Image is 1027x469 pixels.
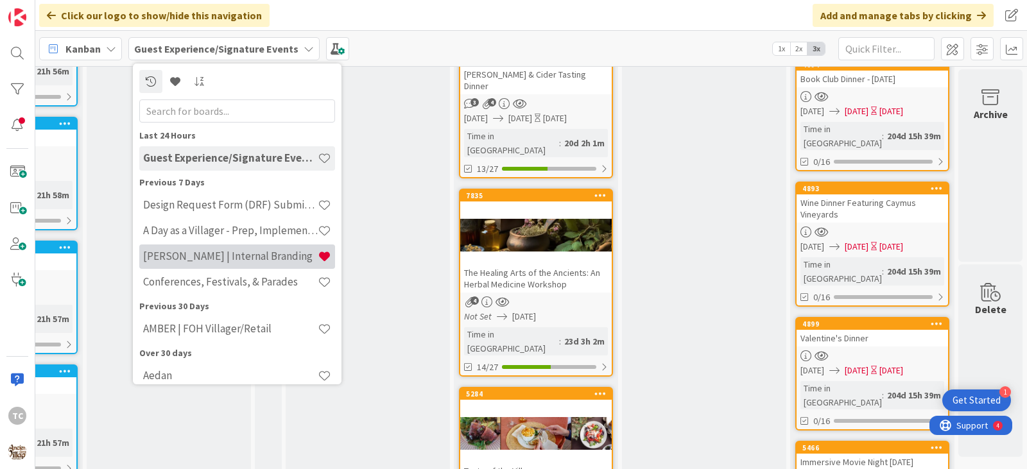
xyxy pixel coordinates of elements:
div: 4899Valentine's Dinner [797,318,948,346]
h4: AMBER | FOH Villager/Retail [143,322,318,335]
img: avatar [8,443,26,461]
h4: [PERSON_NAME] | Internal Branding [143,250,318,262]
div: Valentine's Dinner [797,330,948,346]
div: 4 [67,5,70,15]
input: Search for boards... [139,99,335,123]
span: 0/16 [813,291,830,304]
span: 0/16 [813,414,830,428]
div: 204d 15h 39m [884,388,944,402]
span: : [559,334,561,348]
span: [DATE] [800,105,824,118]
span: : [882,388,884,402]
div: 5284 [460,388,612,400]
span: [DATE] [464,112,488,125]
div: 23d 3h 2m [561,334,608,348]
div: 4893 [802,184,948,193]
div: 1d 21h 58m [21,188,73,202]
div: [DATE] [879,105,903,118]
div: 4893Wine Dinner Featuring Caymus Vineyards [797,183,948,223]
span: 2x [790,42,807,55]
div: Open Get Started checklist, remaining modules: 1 [942,389,1011,411]
div: Delete [975,302,1006,317]
div: [DATE] [879,240,903,253]
div: Previous 30 Days [139,300,335,313]
div: Feast with the Ancients: A [PERSON_NAME] & Cider Tasting Dinner [460,55,612,94]
h4: Conferences, Festivals, & Parades [143,275,318,288]
span: 3 [470,98,479,107]
div: 7835The Healing Arts of the Ancients: An Herbal Medicine Workshop [460,190,612,293]
div: 4899 [802,320,948,328]
a: 4894Book Club Dinner - [DATE][DATE][DATE][DATE]Time in [GEOGRAPHIC_DATA]:204d 15h 39m0/16 [795,58,949,171]
div: Last 24 Hours [139,129,335,142]
div: Add and manage tabs by clicking [813,4,994,27]
div: Over 30 days [139,346,335,360]
div: 1d 21h 57m [21,312,73,326]
div: 4893 [797,183,948,194]
h4: Aedan [143,369,318,382]
div: Time in [GEOGRAPHIC_DATA] [464,327,559,355]
span: [DATE] [800,364,824,377]
div: 7835 [460,190,612,201]
input: Quick Filter... [838,37,935,60]
span: [DATE] [508,112,532,125]
a: 4893Wine Dinner Featuring Caymus Vineyards[DATE][DATE][DATE]Time in [GEOGRAPHIC_DATA]:204d 15h 39... [795,182,949,307]
h4: Guest Experience/Signature Events [143,151,318,164]
div: Wine Dinner Featuring Caymus Vineyards [797,194,948,223]
a: 7835The Healing Arts of the Ancients: An Herbal Medicine WorkshopNot Set[DATE]Time in [GEOGRAPHIC... [459,189,613,377]
div: [DATE] [543,112,567,125]
div: Book Club Dinner - [DATE] [797,71,948,87]
span: Kanban [65,41,101,56]
b: Guest Experience/Signature Events [134,42,298,55]
i: Not Set [464,311,492,322]
div: 5466 [797,442,948,454]
h4: A Day as a Villager - Prep, Implement and Execute [143,224,318,237]
span: : [882,264,884,278]
div: 5466 [802,443,948,452]
span: 3x [807,42,825,55]
div: Previous 7 Days [139,176,335,189]
div: TC [8,407,26,425]
span: 0/16 [813,155,830,169]
span: 1x [773,42,790,55]
div: 5284 [466,389,612,398]
h4: Design Request Form (DRF) Submittals [143,198,318,211]
span: [DATE] [845,240,868,253]
div: 1d 21h 56m [21,64,73,78]
div: Time in [GEOGRAPHIC_DATA] [464,129,559,157]
span: : [882,129,884,143]
div: Time in [GEOGRAPHIC_DATA] [800,122,882,150]
span: [DATE] [512,310,536,323]
div: Get Started [953,394,1001,407]
span: [DATE] [800,240,824,253]
div: Archive [974,107,1008,122]
div: 204d 15h 39m [884,129,944,143]
div: 4899 [797,318,948,330]
img: Visit kanbanzone.com [8,8,26,26]
div: 7835 [466,191,612,200]
div: 1 [999,386,1011,398]
div: 1d 21h 57m [21,436,73,450]
span: [DATE] [845,364,868,377]
div: 20d 2h 1m [561,136,608,150]
div: [DATE] [879,364,903,377]
span: 4 [470,296,479,305]
div: 204d 15h 39m [884,264,944,278]
div: Time in [GEOGRAPHIC_DATA] [800,257,882,286]
a: 4899Valentine's Dinner[DATE][DATE][DATE]Time in [GEOGRAPHIC_DATA]:204d 15h 39m0/16 [795,317,949,431]
div: Time in [GEOGRAPHIC_DATA] [800,381,882,409]
span: : [559,136,561,150]
span: 14/27 [477,361,498,374]
span: Support [27,2,58,17]
div: Click our logo to show/hide this navigation [39,4,270,27]
div: 4894Book Club Dinner - [DATE] [797,59,948,87]
span: [DATE] [845,105,868,118]
span: 4 [488,98,496,107]
span: 13/27 [477,162,498,176]
div: The Healing Arts of the Ancients: An Herbal Medicine Workshop [460,264,612,293]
